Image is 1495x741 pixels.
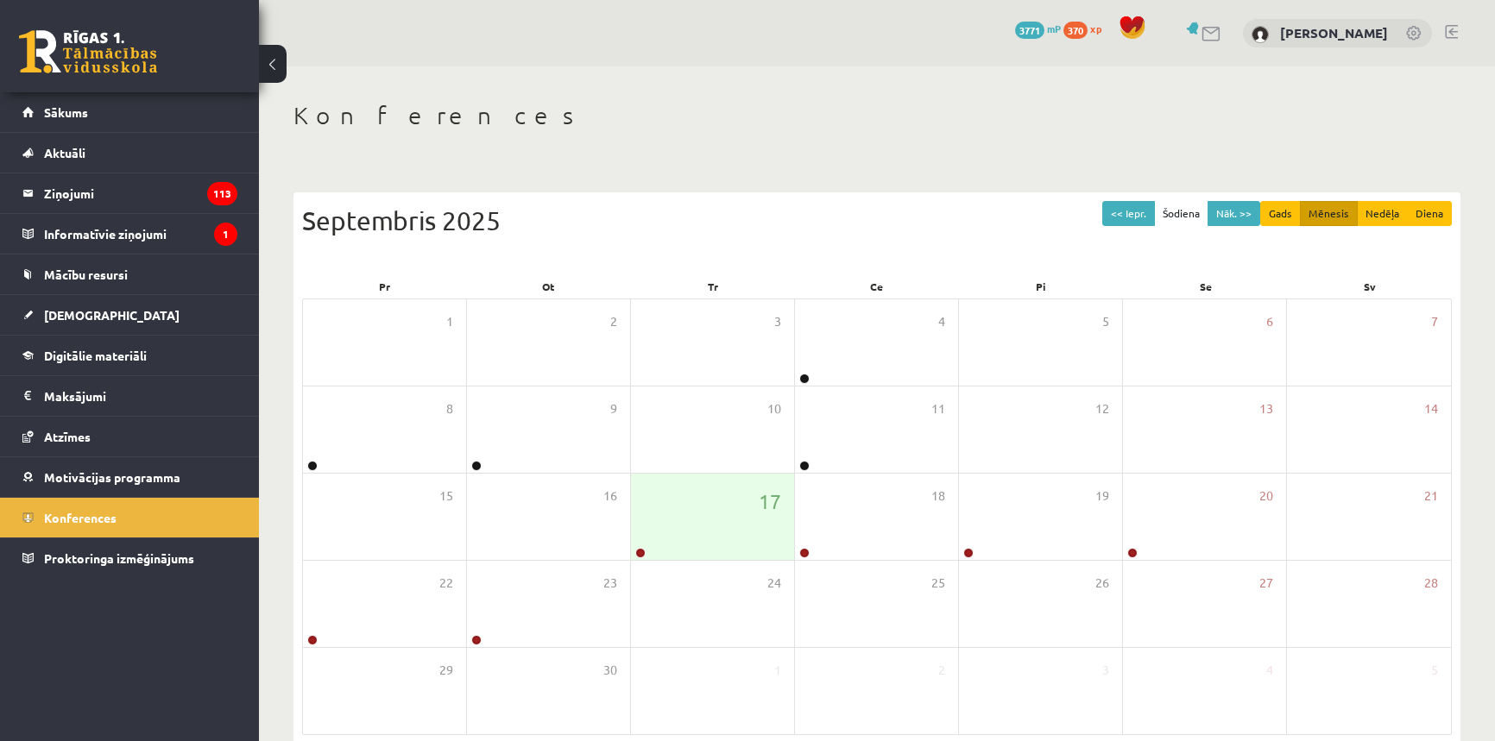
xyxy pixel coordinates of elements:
span: 4 [938,312,945,331]
a: Rīgas 1. Tālmācības vidusskola [19,30,157,73]
a: Mācību resursi [22,254,237,294]
span: 15 [439,487,453,506]
span: 30 [603,661,617,680]
div: Sv [1288,274,1452,298]
div: Ot [466,274,630,298]
span: Motivācijas programma [44,469,180,485]
span: 5 [1431,661,1438,680]
img: Kārlis Bergs [1252,26,1269,43]
span: 6 [1266,312,1273,331]
span: 17 [759,487,781,516]
a: [PERSON_NAME] [1280,24,1388,41]
span: 27 [1259,574,1273,593]
span: Digitālie materiāli [44,348,147,363]
span: 21 [1424,487,1438,506]
span: xp [1090,22,1101,35]
a: Informatīvie ziņojumi1 [22,214,237,254]
i: 1 [214,223,237,246]
span: 11 [931,399,945,418]
a: [DEMOGRAPHIC_DATA] [22,295,237,335]
div: Tr [631,274,795,298]
button: Nedēļa [1357,201,1408,226]
span: 9 [610,399,617,418]
span: 25 [931,574,945,593]
legend: Informatīvie ziņojumi [44,214,237,254]
span: 2 [610,312,617,331]
span: 18 [931,487,945,506]
span: 3 [774,312,781,331]
i: 113 [207,182,237,205]
span: 29 [439,661,453,680]
span: 26 [1095,574,1109,593]
span: 1 [774,661,781,680]
a: Sākums [22,92,237,132]
a: Aktuāli [22,133,237,173]
span: 3 [1102,661,1109,680]
span: 19 [1095,487,1109,506]
div: Pr [302,274,466,298]
span: 16 [603,487,617,506]
span: 20 [1259,487,1273,506]
h1: Konferences [293,101,1460,130]
button: Nāk. >> [1208,201,1260,226]
button: Šodiena [1154,201,1208,226]
span: 22 [439,574,453,593]
div: Se [1123,274,1287,298]
span: 1 [446,312,453,331]
span: 14 [1424,399,1438,418]
button: << Iepr. [1102,201,1155,226]
span: Konferences [44,510,117,525]
span: Mācību resursi [44,267,128,282]
a: 3771 mP [1015,22,1061,35]
div: Ce [795,274,959,298]
span: 5 [1102,312,1109,331]
span: 23 [603,574,617,593]
button: Diena [1407,201,1452,226]
span: 13 [1259,399,1273,418]
span: 3771 [1015,22,1044,39]
span: Sākums [44,104,88,120]
span: 8 [446,399,453,418]
span: 12 [1095,399,1109,418]
a: Maksājumi [22,376,237,416]
span: 10 [767,399,781,418]
a: Ziņojumi113 [22,173,237,213]
div: Septembris 2025 [302,201,1452,240]
a: Atzīmes [22,417,237,456]
span: Aktuāli [44,145,85,160]
a: Motivācijas programma [22,457,237,497]
span: Proktoringa izmēģinājums [44,550,194,566]
div: Pi [959,274,1123,298]
legend: Ziņojumi [44,173,237,213]
a: Proktoringa izmēģinājums [22,538,237,578]
a: Digitālie materiāli [22,336,237,375]
span: 370 [1063,22,1088,39]
span: [DEMOGRAPHIC_DATA] [44,307,180,323]
button: Gads [1260,201,1301,226]
a: 370 xp [1063,22,1110,35]
a: Konferences [22,498,237,537]
span: 4 [1266,661,1273,680]
button: Mēnesis [1300,201,1358,226]
span: 2 [938,661,945,680]
span: Atzīmes [44,429,91,444]
span: 28 [1424,574,1438,593]
span: mP [1047,22,1061,35]
legend: Maksājumi [44,376,237,416]
span: 7 [1431,312,1438,331]
span: 24 [767,574,781,593]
